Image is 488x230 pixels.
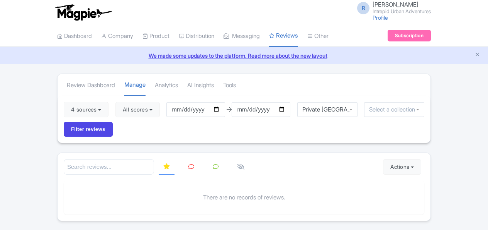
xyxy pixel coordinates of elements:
[474,51,480,60] button: Close announcement
[269,25,298,47] a: Reviews
[115,102,160,117] button: All scores
[64,122,113,137] input: Filter reviews
[187,75,214,96] a: AI Insights
[64,102,108,117] button: 4 sources
[155,75,178,96] a: Analytics
[53,4,113,21] img: logo-ab69f6fb50320c5b225c76a69d11143b.png
[369,106,417,113] input: Select a collection
[373,9,431,14] small: Intrepid Urban Adventures
[64,159,154,175] input: Search reviews...
[357,2,369,14] span: R
[373,14,388,21] a: Profile
[124,74,146,96] a: Manage
[302,106,352,113] div: Private [GEOGRAPHIC_DATA]: [GEOGRAPHIC_DATA] Discovery
[101,26,133,47] a: Company
[64,181,424,215] div: There are no records of reviews.
[142,26,169,47] a: Product
[352,2,431,14] a: R [PERSON_NAME] Intrepid Urban Adventures
[179,26,214,47] a: Distribution
[57,26,92,47] a: Dashboard
[373,1,419,8] span: [PERSON_NAME]
[224,26,260,47] a: Messaging
[223,75,236,96] a: Tools
[388,30,431,41] a: Subscription
[307,26,329,47] a: Other
[67,75,115,96] a: Review Dashboard
[5,51,483,60] a: We made some updates to the platform. Read more about the new layout
[383,159,421,175] button: Actions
